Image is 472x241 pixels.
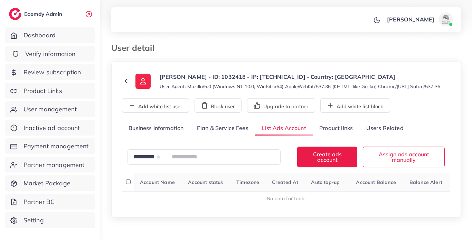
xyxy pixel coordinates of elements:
span: Review subscription [23,68,81,77]
span: Partner management [23,160,85,169]
button: Add white list block [320,98,390,113]
div: No data for table [126,195,446,202]
span: Auto top-up [311,179,340,185]
span: Dashboard [23,31,56,40]
img: avatar [439,12,453,26]
button: Block user [195,98,242,113]
a: Dashboard [5,27,95,43]
a: Setting [5,212,95,228]
a: Users Related [359,121,410,136]
button: Upgrade to partner [247,98,315,113]
span: Setting [23,216,44,225]
img: logo [9,8,21,20]
a: Payment management [5,138,95,154]
a: Inactive ad account [5,120,95,136]
a: Product Links [5,83,95,99]
a: Plan & Service Fees [190,121,255,136]
span: Payment management [23,142,89,151]
a: User management [5,101,95,117]
button: Create ads account [297,147,357,167]
span: Account status [188,179,223,185]
a: logoEcomdy Admin [9,8,64,20]
a: List Ads Account [255,121,313,136]
a: Partner BC [5,194,95,210]
span: Partner BC [23,197,55,206]
a: Market Package [5,175,95,191]
h2: Ecomdy Admin [24,11,64,17]
span: Timezone [236,179,259,185]
span: Inactive ad account [23,123,80,132]
button: Assign ads account manually [363,147,445,167]
a: Partner management [5,157,95,173]
span: Account Balance [356,179,396,185]
a: Review subscription [5,64,95,80]
img: ic-user-info.36bf1079.svg [135,74,151,89]
p: [PERSON_NAME] [387,15,434,24]
a: Verify information [5,46,95,62]
span: Account Name [140,179,175,185]
a: Business Information [122,121,190,136]
p: [PERSON_NAME] - ID: 1032418 - IP: [TECHNICAL_ID] - Country: [GEOGRAPHIC_DATA] [160,73,440,81]
span: Balance Alert [409,179,442,185]
h3: User detail [111,43,160,53]
span: Market Package [23,179,70,188]
button: Add white list user [122,98,189,113]
span: Created At [272,179,299,185]
span: User management [23,105,77,114]
small: User Agent: Mozilla/5.0 (Windows NT 10.0; Win64; x64) AppleWebKit/537.36 (KHTML, like Gecko) Chro... [160,83,440,90]
span: Product Links [23,86,62,95]
a: [PERSON_NAME]avatar [383,12,455,26]
span: Verify information [25,49,76,58]
a: Product links [313,121,359,136]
